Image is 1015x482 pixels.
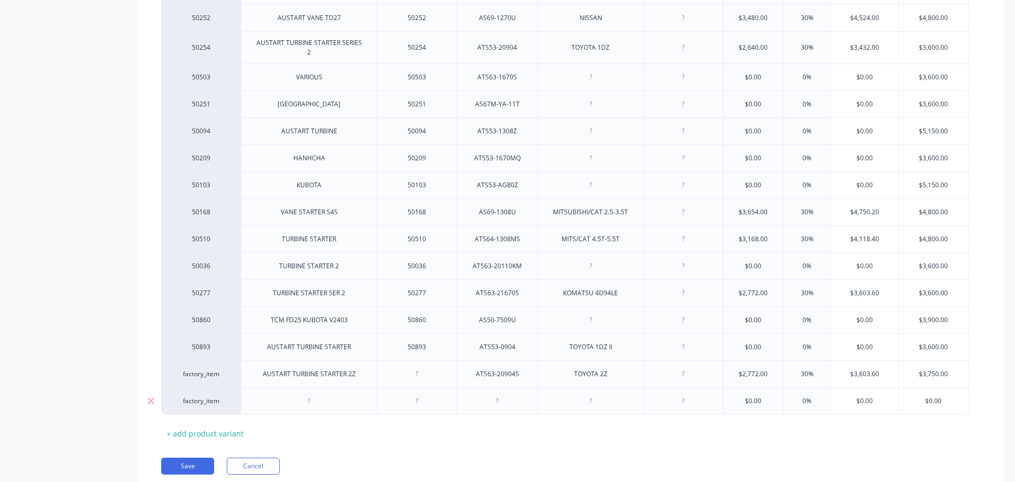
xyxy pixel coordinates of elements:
div: factory_itemAUSTART TURBINE STARTER 2ZATS63-20904STOYOTA 2Z$2,772.0030%$3,603.60$3,750.00 [161,360,969,387]
div: $0.00 [723,253,783,279]
div: $0.00 [723,172,783,198]
div: 50503 [391,70,444,84]
div: 50094 [172,126,230,136]
div: AUSTART TURBINE STARTER 2Z [254,367,364,381]
div: $3,480.00 [723,5,783,31]
div: VARIOUS [283,70,336,84]
div: AS50-7509U [470,313,524,327]
div: MITSUBISHI/CAT 2.5-3.5T [545,205,636,219]
div: $0.00 [831,172,898,198]
div: 50254AUSTART TURBINE STARTER SERIES 250254ATS53-20904TOYOTA 1DZ$2,640.0030%$3,432.00$3,600.00 [161,31,969,63]
div: AUSTART TURBINE STARTER [259,340,359,354]
div: ATS64-1308MS [466,232,529,246]
div: $4,524.00 [831,5,898,31]
div: $5,150.00 [899,118,969,144]
div: $3,600.00 [899,64,969,90]
div: 50252 [391,11,444,25]
div: 50277 [172,288,230,298]
div: $0.00 [831,91,898,117]
div: 50860TCM FD25 KUBOTA V240350860AS50-7509U$0.000%$0.00$3,900.00 [161,306,969,333]
div: factory_item [172,369,230,379]
div: 50094AUSTART TURBINE50094ATS53-1308Z$0.000%$0.00$5,150.00 [161,117,969,144]
div: 50503VARIOUS50503ATS63-1670S$0.000%$0.00$3,600.00 [161,63,969,90]
div: 50893 [391,340,444,354]
div: $0.00 [723,64,783,90]
div: 50254 [172,43,230,52]
div: 0% [781,145,834,171]
div: 50103 [172,180,230,190]
div: ATS63-20904S [467,367,528,381]
div: $0.00 [831,118,898,144]
div: 0% [781,118,834,144]
div: 50094 [391,124,444,138]
div: 50251 [391,97,444,111]
div: AUSTART TURBINE [273,124,346,138]
div: $3,750.00 [899,361,969,387]
div: ATS53-AG80Z [468,178,527,192]
div: $3,603.60 [831,280,898,306]
div: $3,432.00 [831,34,898,61]
div: 0% [781,334,834,360]
div: $0.00 [723,118,783,144]
div: 50254 [391,41,444,54]
div: 50036 [172,261,230,271]
div: 30% [781,361,834,387]
div: ATS53-1308Z [469,124,525,138]
div: 50209 [391,151,444,165]
div: 50277TURBINE STARTER SER 250277ATS63-21670SKOMATSU 4D94LE$2,772.0030%$3,603.60$3,600.00 [161,279,969,306]
div: 30% [781,226,834,252]
div: ATS53-20904 [469,41,525,54]
div: AS69-1308U [470,205,524,219]
div: + add product variant [161,425,249,442]
div: 50893AUSTART TURBINE STARTER50893ATS53-0904TOYOTA 1DZ II$0.000%$0.00$3,600.00 [161,333,969,360]
div: 50503 [172,72,230,82]
div: $4,800.00 [899,5,969,31]
div: 50209HANHCHA50209ATS53-1670MQ$0.000%$0.00$3,600.00 [161,144,969,171]
div: $3,600.00 [899,145,969,171]
div: $0.00 [831,388,898,414]
div: $0.00 [831,307,898,333]
div: 50252 [172,13,230,23]
div: 0% [781,388,834,414]
div: $3,654.00 [723,199,783,225]
div: KUBOTA [283,178,336,192]
div: $4,118.40 [831,226,898,252]
div: ATS63-1670S [469,70,525,84]
div: $4,800.00 [899,199,969,225]
div: 50277 [391,286,444,300]
div: $0.00 [723,145,783,171]
div: 0% [781,253,834,279]
div: $0.00 [831,64,898,90]
div: TOYOTA 1DZ II [561,340,621,354]
div: 50103 [391,178,444,192]
div: TURBINE STARTER 2 [271,259,347,273]
div: 30% [781,280,834,306]
div: TOYOTA 1DZ [563,41,618,54]
div: MITS/CAT 4.5T-5.5T [553,232,628,246]
div: KOMATSU 4D94LE [555,286,626,300]
div: 50510TURBINE STARTER50510ATS64-1308MSMITS/CAT 4.5T-5.5T$3,168.0030%$4,118.40$4,800.00 [161,225,969,252]
div: $0.00 [899,388,969,414]
div: $3,603.60 [831,361,898,387]
div: 50036TURBINE STARTER 250036ATS63-20110KM$0.000%$0.00$3,600.00 [161,252,969,279]
div: $0.00 [723,388,783,414]
div: 50168 [172,207,230,217]
div: 50168VANE STARTER S4S50168AS69-1308UMITSUBISHI/CAT 2.5-3.5T$3,654.0030%$4,750.20$4,800.00 [161,198,969,225]
div: TURBINE STARTER [273,232,345,246]
div: factory_item$0.000%$0.00$0.00 [161,387,969,415]
div: ATS63-21670S [467,286,528,300]
div: $3,600.00 [899,34,969,61]
div: 0% [781,307,834,333]
div: [GEOGRAPHIC_DATA] [269,97,349,111]
div: 50893 [172,342,230,352]
div: 30% [781,5,834,31]
div: 30% [781,199,834,225]
div: $5,150.00 [899,172,969,198]
div: ATS53-1670MQ [466,151,529,165]
div: $0.00 [723,307,783,333]
div: 50036 [391,259,444,273]
button: Save [161,458,214,475]
div: 50103KUBOTA50103ATS53-AG80Z$0.000%$0.00$5,150.00 [161,171,969,198]
div: TURBINE STARTER SER 2 [264,286,354,300]
div: $3,600.00 [899,253,969,279]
